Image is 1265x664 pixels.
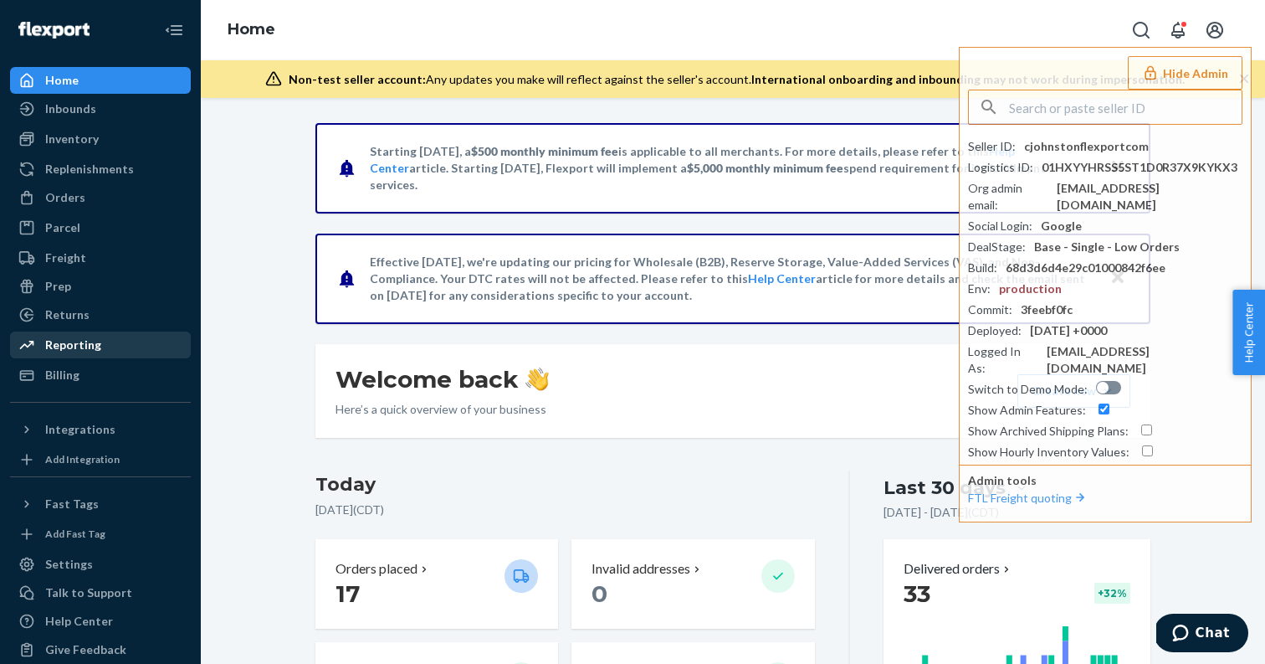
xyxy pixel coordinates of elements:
div: Fast Tags [45,496,99,512]
a: Billing [10,362,191,389]
p: [DATE] ( CDT ) [315,502,815,518]
p: Effective [DATE], we're updating our pricing for Wholesale (B2B), Reserve Storage, Value-Added Se... [370,254,1093,304]
a: FTL Freight quoting [968,491,1088,505]
p: Admin tools [968,472,1242,489]
button: Give Feedback [10,636,191,663]
div: Integrations [45,421,115,438]
div: Returns [45,306,90,323]
div: Talk to Support [45,584,132,601]
div: DealStage : [968,239,1026,255]
p: Invalid addresses [592,559,690,579]
div: Orders [45,189,85,206]
a: Parcel [10,214,191,241]
div: Give Feedback [45,641,126,658]
span: 17 [335,579,360,608]
div: + 32 % [1094,583,1130,604]
a: Inbounds [10,95,191,122]
div: Deployed : [968,322,1022,339]
a: Reporting [10,332,191,358]
a: Returns [10,301,191,328]
iframe: Opens a widget where you can chat to one of our agents [1156,614,1248,656]
div: Seller ID : [968,138,1016,155]
div: Home [45,72,79,89]
div: Billing [45,367,79,383]
span: Non-test seller account: [289,72,426,86]
button: Help Center [1232,290,1265,375]
a: Home [228,20,275,39]
div: Social Login : [968,218,1032,234]
div: Switch to Demo Mode : [968,381,1088,398]
span: 33 [904,579,930,608]
p: Starting [DATE], a is applicable to all merchants. For more details, please refer to this article... [370,143,1093,193]
span: $5,000 monthly minimum fee [687,161,843,175]
div: Inbounds [45,100,96,117]
a: Add Fast Tag [10,524,191,544]
div: 68d3d6d4e29c01000842f6ee [1006,260,1165,276]
p: [DATE] - [DATE] ( CDT ) [883,504,999,521]
div: Commit : [968,301,1012,318]
h3: Today [315,471,815,498]
a: Replenishments [10,156,191,183]
button: Hide Admin [1128,56,1242,90]
div: Show Hourly Inventory Values : [968,444,1129,461]
div: [EMAIL_ADDRESS][DOMAIN_NAME] [1047,343,1242,377]
div: cjohnstonflexportcom [1024,138,1149,155]
div: Base - Single - Low Orders [1034,239,1180,255]
button: Open notifications [1161,13,1195,47]
input: Search or paste seller ID [1009,90,1242,124]
div: Reporting [45,337,101,353]
button: Open account menu [1198,13,1232,47]
img: Flexport logo [18,22,90,39]
span: 0 [592,579,607,608]
button: Close Navigation [157,13,191,47]
div: Build : [968,260,997,276]
div: Show Archived Shipping Plans : [968,423,1129,440]
button: Delivered orders [904,559,1013,579]
div: Logistics ID : [968,159,1033,176]
button: Invalid addresses 0 [571,539,814,629]
div: 3feebf0fc [1021,301,1073,318]
div: Any updates you make will reflect against the seller's account. [289,71,1185,88]
span: $500 monthly minimum fee [471,144,618,158]
button: Fast Tags [10,491,191,517]
p: Here’s a quick overview of your business [335,401,549,418]
div: 01HXYYHRSS5ST1D0R37X9KYKX3 [1042,159,1237,176]
div: Add Fast Tag [45,527,105,541]
a: Help Center [748,271,816,286]
button: Talk to Support [10,579,191,606]
div: Logged In As : [968,343,1038,377]
h1: Welcome back [335,364,549,394]
div: Google [1041,218,1082,234]
div: Env : [968,281,991,297]
div: Settings [45,556,93,573]
div: Add Integration [45,452,120,466]
img: hand-wave emoji [525,368,549,391]
div: [DATE] +0000 [1030,322,1107,339]
div: Parcel [45,219,80,236]
button: Orders placed 17 [315,539,558,629]
button: Integrations [10,416,191,443]
a: Help Center [10,608,191,635]
div: Org admin email : [968,180,1048,214]
div: Show Admin Features : [968,402,1086,419]
a: Orders [10,184,191,211]
p: Orders placed [335,559,417,579]
ol: breadcrumbs [214,6,289,54]
div: Help Center [45,613,113,630]
a: Settings [10,551,191,578]
button: Open Search Box [1124,13,1158,47]
a: Add Integration [10,450,191,470]
a: Prep [10,273,191,300]
div: Replenishments [45,161,134,178]
a: Home [10,67,191,94]
div: Prep [45,278,71,295]
a: Freight [10,244,191,271]
div: production [999,281,1062,297]
div: Freight [45,250,86,266]
div: [EMAIL_ADDRESS][DOMAIN_NAME] [1057,180,1242,214]
div: Inventory [45,131,99,147]
a: Inventory [10,126,191,152]
span: International onboarding and inbounding may not work during impersonation. [751,72,1185,86]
